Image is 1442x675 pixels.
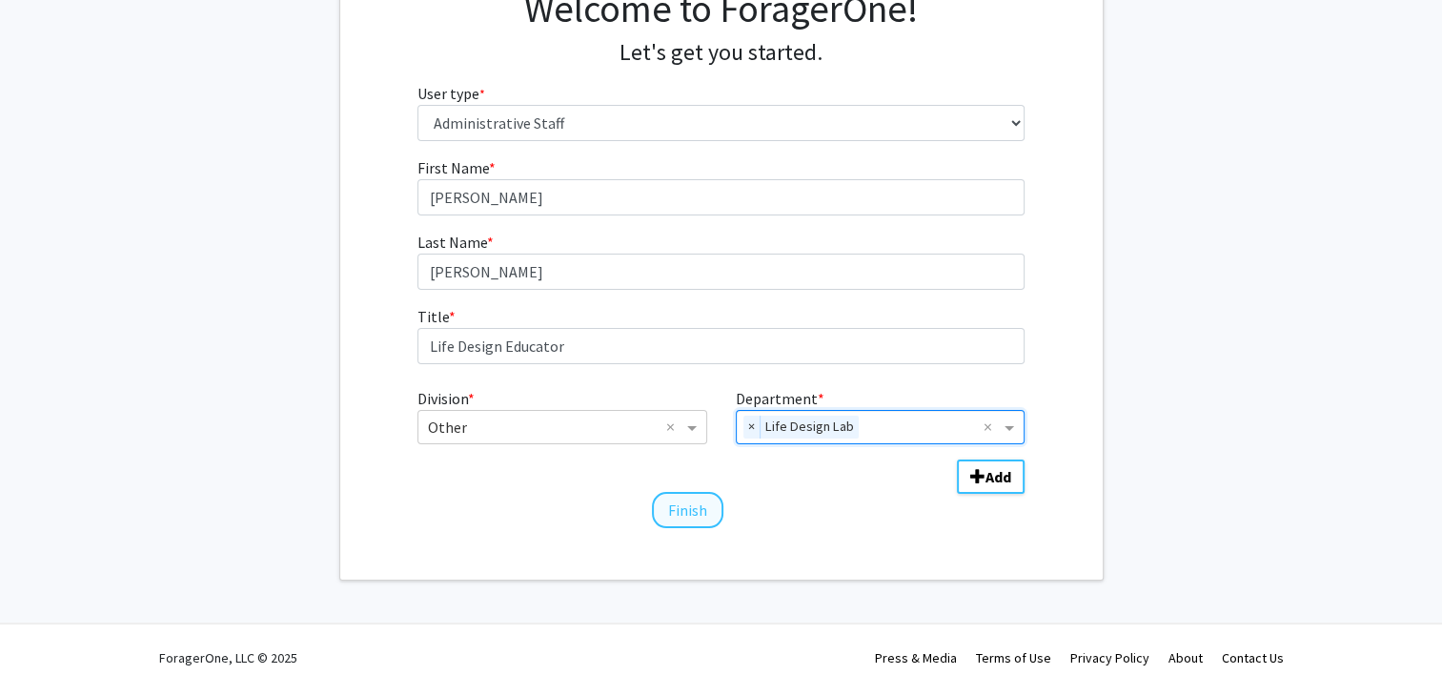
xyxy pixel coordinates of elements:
[984,416,1000,439] span: Clear all
[417,307,449,326] span: Title
[417,158,489,177] span: First Name
[652,492,723,528] button: Finish
[1168,649,1203,666] a: About
[403,387,721,444] div: Division
[957,460,1025,494] button: Add Division/Department
[666,416,682,439] span: Clear all
[875,649,957,666] a: Press & Media
[417,233,487,252] span: Last Name
[976,649,1051,666] a: Terms of Use
[985,467,1011,486] b: Add
[736,410,1025,444] ng-select: Department
[417,410,706,444] ng-select: Division
[417,82,485,105] label: User type
[14,589,81,661] iframe: Chat
[761,416,859,439] span: Life Design Lab
[721,387,1039,444] div: Department
[1070,649,1149,666] a: Privacy Policy
[743,416,761,439] span: ×
[1222,649,1284,666] a: Contact Us
[417,39,1025,67] h4: Let's get you started.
